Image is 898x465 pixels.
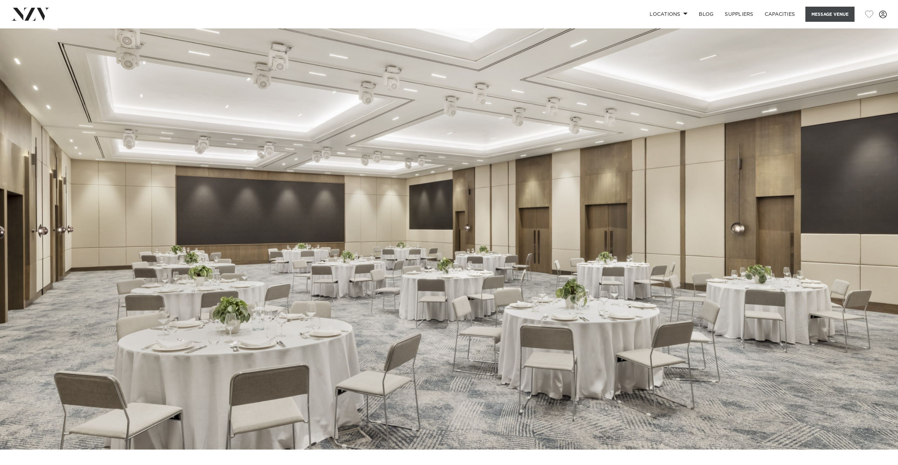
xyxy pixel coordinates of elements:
[644,7,693,22] a: Locations
[805,7,855,22] button: Message Venue
[719,7,759,22] a: SUPPLIERS
[759,7,801,22] a: Capacities
[11,8,49,20] img: nzv-logo.png
[693,7,719,22] a: BLOG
